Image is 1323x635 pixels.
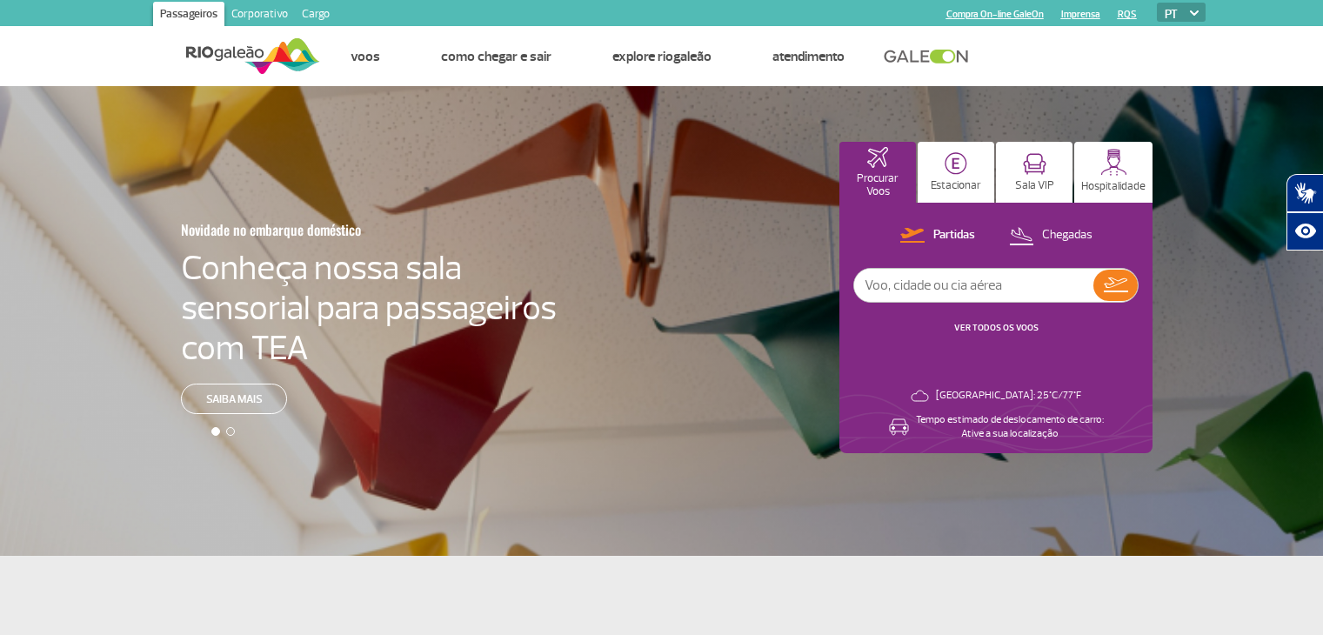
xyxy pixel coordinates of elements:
[895,224,980,247] button: Partidas
[181,248,557,368] h4: Conheça nossa sala sensorial para passageiros com TEA
[996,142,1072,203] button: Sala VIP
[848,172,907,198] p: Procurar Voos
[1042,227,1092,244] p: Chegadas
[1074,142,1153,203] button: Hospitalidade
[916,413,1104,441] p: Tempo estimado de deslocamento de carro: Ative a sua localização
[1004,224,1098,247] button: Chegadas
[1061,9,1100,20] a: Imprensa
[946,9,1044,20] a: Compra On-line GaleOn
[1286,174,1323,212] button: Abrir tradutor de língua de sinais.
[867,147,888,168] img: airplaneHomeActive.svg
[351,48,380,65] a: Voos
[181,384,287,414] a: Saiba mais
[945,152,967,175] img: carParkingHome.svg
[772,48,845,65] a: Atendimento
[936,389,1081,403] p: [GEOGRAPHIC_DATA]: 25°C/77°F
[931,179,981,192] p: Estacionar
[1015,179,1054,192] p: Sala VIP
[949,321,1044,335] button: VER TODOS OS VOOS
[839,142,916,203] button: Procurar Voos
[441,48,551,65] a: Como chegar e sair
[918,142,994,203] button: Estacionar
[1118,9,1137,20] a: RQS
[1023,153,1046,175] img: vipRoom.svg
[612,48,712,65] a: Explore RIOgaleão
[1081,180,1146,193] p: Hospitalidade
[295,2,337,30] a: Cargo
[854,269,1093,302] input: Voo, cidade ou cia aérea
[224,2,295,30] a: Corporativo
[954,322,1039,333] a: VER TODOS OS VOOS
[933,227,975,244] p: Partidas
[153,2,224,30] a: Passageiros
[1286,174,1323,251] div: Plugin de acessibilidade da Hand Talk.
[1286,212,1323,251] button: Abrir recursos assistivos.
[181,211,471,248] h3: Novidade no embarque doméstico
[1100,149,1127,176] img: hospitality.svg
